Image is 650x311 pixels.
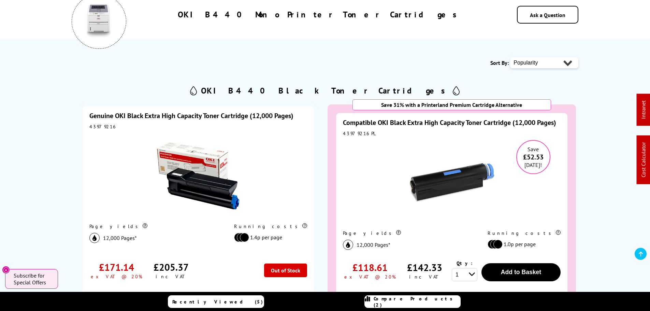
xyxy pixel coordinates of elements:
[103,235,137,241] span: 12,000 Pages*
[168,295,264,308] a: Recently Viewed (5)
[89,223,220,229] div: Page yields
[490,59,509,66] span: Sort By:
[524,161,542,168] span: [DATE]!
[488,240,557,249] li: 1.0p per page
[528,146,539,153] span: Save
[352,99,551,110] div: Save 31% with a Printerland Premium Cartridge Alternative
[530,12,565,18] a: Ask a Question
[178,9,461,20] h1: OKI B440 Mono Printer Toner Cartridges
[91,273,142,280] div: ex VAT @ 20%
[156,133,241,218] img: OKI Black Extra High Capacity Toner Cartridge (12,000 Pages)
[488,230,561,236] div: Running costs
[357,241,390,248] span: 12,000 Pages*
[407,261,442,274] div: £142.33
[99,261,134,273] div: £171.14
[201,85,449,96] h2: OKI B440 Black Toner Cartridges
[82,4,116,39] img: OKI B440 Mono Printer Toner Cartridges
[343,230,474,236] div: Page yields
[640,142,647,178] a: Cost Calculator
[363,292,417,299] span: 3 In Stock
[363,292,510,307] span: for Next Day Delivery*
[172,299,263,305] span: Recently Viewed (5)
[640,101,647,119] a: Intranet
[89,111,293,120] a: Genuine OKI Black Extra High Capacity Toner Cartridge (12,000 Pages)
[234,223,307,229] div: Running costs
[156,273,187,280] div: inc VAT
[89,233,100,243] img: black_icon.svg
[517,153,550,161] span: £52.53
[14,272,51,286] span: Subscribe for Special Offers
[457,260,473,266] span: Qty:
[154,261,189,273] div: £205.37
[264,264,307,277] div: Out of Stock
[481,263,561,281] button: Add to Basket
[352,261,388,274] div: £118.61
[343,240,353,250] img: black_icon.svg
[409,140,494,225] img: Compatible OKI Black Extra High Capacity Toner Cartridge (12,000 Pages)
[89,124,307,130] div: 43979216
[364,295,461,308] a: Compare Products (2)
[234,233,304,242] li: 1.4p per page
[343,118,556,127] a: Compatible OKI Black Extra High Capacity Toner Cartridge (12,000 Pages)
[344,274,396,280] div: ex VAT @ 20%
[501,269,541,275] span: Add to Basket
[343,130,561,137] div: 43979216PL
[374,296,460,308] span: Compare Products (2)
[2,266,10,274] button: Close
[409,274,440,280] div: inc VAT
